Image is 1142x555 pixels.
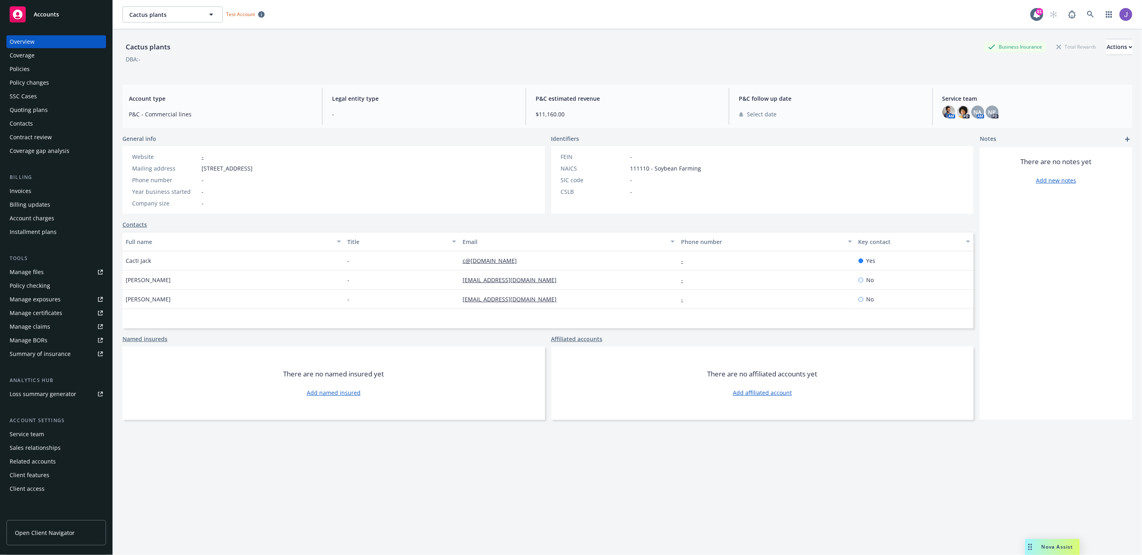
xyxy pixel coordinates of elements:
a: Client access [6,482,106,495]
span: NA [974,108,982,116]
a: Policy changes [6,76,106,89]
a: c@[DOMAIN_NAME] [463,257,523,264]
span: Cactus plants [129,10,199,19]
span: - [630,152,632,161]
span: [PERSON_NAME] [126,276,171,284]
div: Manage files [10,266,44,279]
a: Quoting plans [6,104,106,116]
div: Website [132,152,198,161]
div: Account charges [10,212,54,225]
a: Switch app [1101,6,1117,22]
div: CSLB [561,187,627,196]
div: Full name [126,238,332,246]
div: Sales relationships [10,441,61,454]
a: Search [1083,6,1099,22]
div: Business Insurance [984,42,1046,52]
a: Affiliated accounts [551,335,603,343]
span: - [347,295,349,303]
span: Test Account [223,10,268,18]
span: Yes [867,256,876,265]
div: Contacts [10,117,33,130]
span: - [332,110,516,118]
span: 111110 - Soybean Farming [630,164,702,173]
div: Analytics hub [6,376,106,384]
a: Account charges [6,212,106,225]
button: Nova Assist [1025,539,1080,555]
img: photo [957,106,970,118]
a: Client features [6,469,106,482]
div: Manage exposures [10,293,61,306]
a: Coverage gap analysis [6,144,106,157]
a: Manage claims [6,320,106,333]
div: Contract review [10,131,52,144]
span: No [867,276,874,284]
a: Sales relationships [6,441,106,454]
a: Policies [6,63,106,75]
a: SSC Cases [6,90,106,103]
span: [STREET_ADDRESS] [202,164,253,173]
div: Coverage gap analysis [10,144,69,157]
span: Identifiers [551,134,579,143]
span: Nova Assist [1042,543,1073,550]
div: Account settings [6,417,106,425]
a: Policy checking [6,279,106,292]
span: P&C - Commercial lines [129,110,312,118]
div: Policy checking [10,279,50,292]
div: Related accounts [10,455,56,468]
a: Add named insured [307,388,361,397]
a: Invoices [6,185,106,197]
a: Start snowing [1046,6,1062,22]
div: Client access [10,482,45,495]
span: [PERSON_NAME] [126,295,171,303]
span: P&C estimated revenue [536,94,719,103]
a: - [681,295,689,303]
div: Overview [10,35,35,48]
span: - [347,256,349,265]
span: - [630,187,632,196]
a: - [681,276,689,284]
a: Add new notes [1036,176,1076,185]
div: Company size [132,199,198,207]
div: Total Rewards [1052,42,1100,52]
span: Legal entity type [332,94,516,103]
span: - [202,176,204,184]
span: Test Account [226,11,255,18]
button: Full name [122,232,344,251]
span: There are no notes yet [1021,157,1092,167]
a: Accounts [6,3,106,26]
span: Account type [129,94,312,103]
a: Contacts [122,220,147,229]
a: Manage exposures [6,293,106,306]
a: Contacts [6,117,106,130]
div: Key contact [859,238,961,246]
a: Coverage [6,49,106,62]
span: - [202,199,204,207]
div: Manage BORs [10,334,47,347]
div: Billing [6,173,106,181]
a: [EMAIL_ADDRESS][DOMAIN_NAME] [463,295,563,303]
span: There are no affiliated accounts yet [707,369,817,379]
span: Cacti Jack [126,256,151,265]
div: Quoting plans [10,104,48,116]
img: photo [1120,8,1132,21]
span: Service team [942,94,1126,103]
div: Phone number [132,176,198,184]
a: Named insureds [122,335,167,343]
span: - [347,276,349,284]
span: $11,160.00 [536,110,719,118]
a: Manage certificates [6,307,106,319]
div: Policy changes [10,76,49,89]
div: Summary of insurance [10,348,71,360]
a: Summary of insurance [6,348,106,360]
div: Coverage [10,49,35,62]
span: No [867,295,874,303]
div: Tools [6,254,106,262]
div: Service team [10,428,44,441]
div: FEIN [561,152,627,161]
div: Cactus plants [122,42,173,52]
button: Cactus plants [122,6,223,22]
span: There are no named insured yet [283,369,384,379]
a: Manage files [6,266,106,279]
a: [EMAIL_ADDRESS][DOMAIN_NAME] [463,276,563,284]
div: Drag to move [1025,539,1035,555]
